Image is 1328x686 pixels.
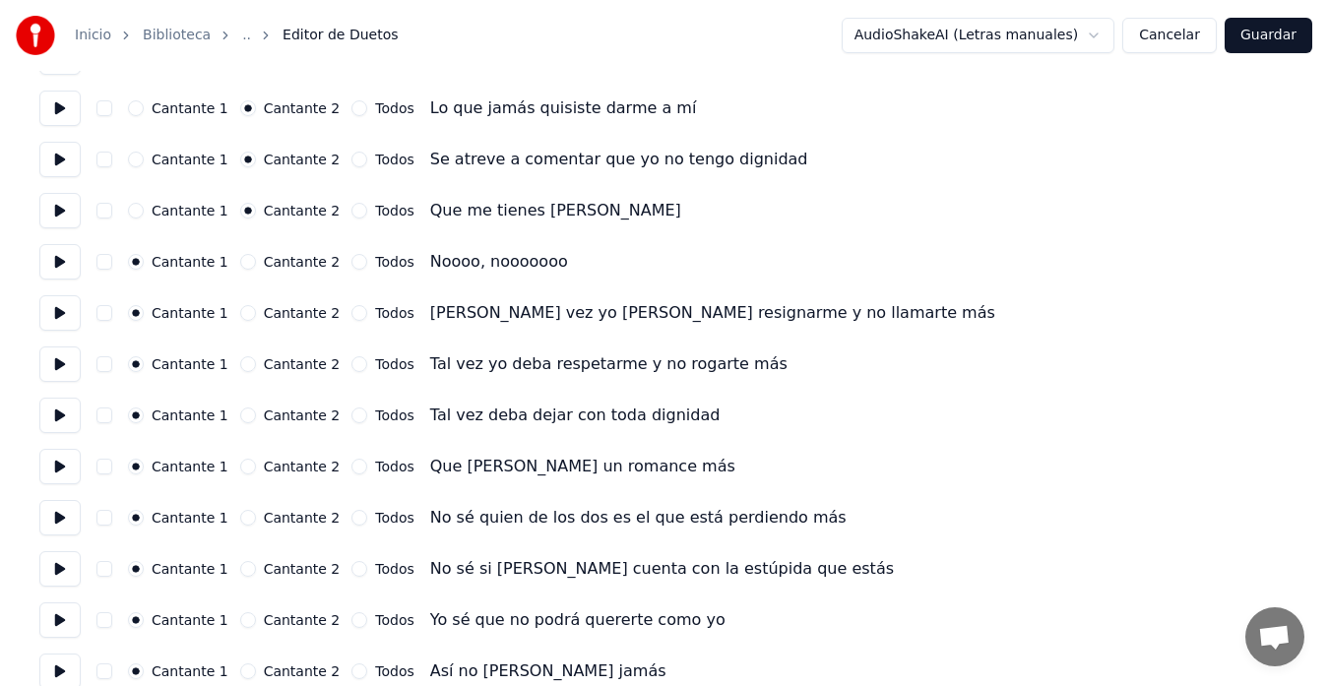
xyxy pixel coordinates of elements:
label: Todos [375,357,413,371]
label: Cantante 2 [264,562,341,576]
label: Todos [375,460,413,473]
label: Cantante 1 [152,562,228,576]
label: Cantante 1 [152,204,228,218]
label: Todos [375,101,413,115]
a: Inicio [75,26,111,45]
div: Tal vez yo deba respetarme y no rogarte más [430,352,788,376]
div: [PERSON_NAME] vez yo [PERSON_NAME] resignarme y no llamarte más [430,301,995,325]
label: Cantante 2 [264,511,341,525]
div: Chat abierto [1245,607,1304,666]
label: Cantante 1 [152,306,228,320]
label: Cantante 1 [152,255,228,269]
label: Cantante 2 [264,408,341,422]
label: Cantante 2 [264,460,341,473]
label: Cantante 2 [264,204,341,218]
label: Cantante 1 [152,664,228,678]
label: Cantante 2 [264,664,341,678]
button: Guardar [1225,18,1312,53]
span: Editor de Duetos [283,26,398,45]
label: Todos [375,511,413,525]
label: Cantante 2 [264,357,341,371]
label: Todos [375,204,413,218]
label: Cantante 1 [152,460,228,473]
a: .. [242,26,251,45]
label: Todos [375,255,413,269]
a: Biblioteca [143,26,211,45]
div: Que [PERSON_NAME] un romance más [430,455,735,478]
label: Cantante 2 [264,613,341,627]
div: Noooo, nooooooo [430,250,568,274]
label: Cantante 1 [152,511,228,525]
label: Todos [375,153,413,166]
label: Cantante 1 [152,153,228,166]
label: Cantante 1 [152,408,228,422]
div: No sé quien de los dos es el que está perdiendo más [430,506,847,530]
div: No sé si [PERSON_NAME] cuenta con la estúpida que estás [430,557,894,581]
label: Todos [375,306,413,320]
label: Cantante 1 [152,613,228,627]
label: Cantante 2 [264,306,341,320]
label: Cantante 2 [264,153,341,166]
button: Cancelar [1122,18,1217,53]
label: Cantante 1 [152,357,228,371]
nav: breadcrumb [75,26,399,45]
label: Todos [375,664,413,678]
label: Todos [375,562,413,576]
div: Que me tienes [PERSON_NAME] [430,199,681,222]
label: Cantante 2 [264,255,341,269]
div: Tal vez deba dejar con toda dignidad [430,404,721,427]
label: Todos [375,613,413,627]
img: youka [16,16,55,55]
div: Yo sé que no podrá quererte como yo [430,608,726,632]
div: Así no [PERSON_NAME] jamás [430,659,666,683]
label: Todos [375,408,413,422]
div: Lo que jamás quisiste darme a mí [430,96,697,120]
label: Cantante 1 [152,101,228,115]
label: Cantante 2 [264,101,341,115]
div: Se atreve a comentar que yo no tengo dignidad [430,148,808,171]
